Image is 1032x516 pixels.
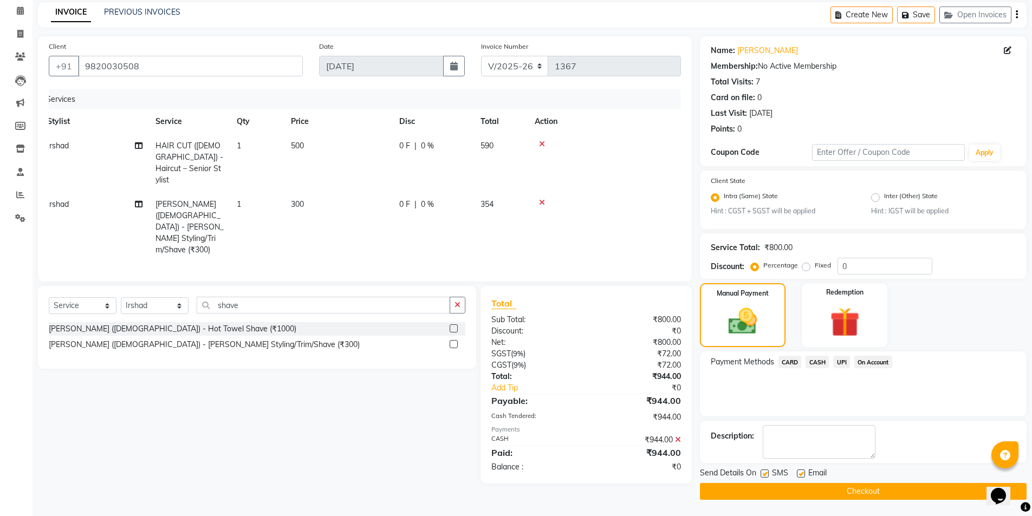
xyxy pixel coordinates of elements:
div: ₹0 [586,461,689,473]
div: Discount: [711,261,744,272]
div: [PERSON_NAME] ([DEMOGRAPHIC_DATA]) - [PERSON_NAME] Styling/Trim/Shave (₹300) [49,339,360,350]
div: Total Visits: [711,76,754,88]
span: Email [808,467,827,481]
span: 590 [481,141,494,151]
button: Save [897,6,935,23]
span: SMS [772,467,788,481]
span: 9% [514,361,524,369]
label: Client State [711,176,745,186]
span: 354 [481,199,494,209]
div: [DATE] [749,108,773,119]
img: _gift.svg [821,304,869,341]
span: Irshad [47,141,69,151]
label: Fixed [815,260,831,270]
div: ₹944.00 [586,434,689,446]
th: Qty [230,109,284,134]
label: Date [319,42,334,51]
div: Membership: [711,61,758,72]
span: Send Details On [700,467,756,481]
th: Service [149,109,230,134]
img: _cash.svg [719,305,766,338]
label: Invoice Number [481,42,528,51]
div: ₹0 [586,325,689,337]
span: 300 [291,199,304,209]
button: +91 [49,56,79,76]
input: Search or Scan [197,297,450,313]
th: Action [528,109,673,134]
span: On Account [854,356,892,368]
div: ₹72.00 [586,348,689,360]
div: ₹800.00 [764,242,793,253]
button: Checkout [700,483,1027,500]
div: Name: [711,45,735,56]
div: [PERSON_NAME] ([DEMOGRAPHIC_DATA]) - Hot Towel Shave (₹1000) [49,323,296,335]
div: 7 [756,76,760,88]
div: No Active Membership [711,61,1016,72]
button: Apply [969,145,1000,161]
span: HAIR CUT ([DEMOGRAPHIC_DATA]) - Haircut – Senior Stylist [155,141,223,185]
small: Hint : CGST + SGST will be applied [711,206,855,216]
span: | [414,140,417,152]
div: 0 [757,92,762,103]
div: Coupon Code [711,147,813,158]
div: ₹944.00 [586,394,689,407]
span: Total [491,298,516,309]
div: ₹800.00 [586,337,689,348]
span: 0 F [399,140,410,152]
span: Irshad [47,199,69,209]
label: Percentage [763,260,798,270]
small: Hint : IGST will be applied [871,206,1016,216]
span: 0 F [399,199,410,210]
div: ₹944.00 [586,446,689,459]
div: ( ) [483,360,586,371]
a: PREVIOUS INVOICES [104,7,180,17]
span: CASH [806,356,829,368]
th: Price [284,109,393,134]
div: Total: [483,371,586,382]
div: Card on file: [711,92,755,103]
span: SGST [491,349,511,358]
span: UPI [833,356,850,368]
span: 9% [513,349,523,358]
div: Cash Tendered: [483,412,586,423]
span: CARD [778,356,802,368]
input: Search by Name/Mobile/Email/Code [78,56,303,76]
a: INVOICE [51,3,91,22]
div: Service Total: [711,242,760,253]
span: | [414,199,417,210]
div: Description: [711,430,754,442]
th: Disc [393,109,474,134]
a: Add Tip [483,382,603,394]
th: Stylist [41,109,149,134]
div: ₹72.00 [586,360,689,371]
span: Payment Methods [711,356,774,368]
div: CASH [483,434,586,446]
div: Discount: [483,325,586,337]
label: Inter (Other) State [884,191,938,204]
div: ₹0 [603,382,689,394]
th: Total [474,109,528,134]
div: ( ) [483,348,586,360]
label: Client [49,42,66,51]
label: Redemption [826,288,864,297]
label: Manual Payment [717,289,769,298]
div: ₹800.00 [586,314,689,325]
label: Intra (Same) State [724,191,778,204]
div: Last Visit: [711,108,747,119]
div: Balance : [483,461,586,473]
span: CGST [491,360,511,370]
button: Create New [830,6,893,23]
a: [PERSON_NAME] [737,45,798,56]
div: Services [42,89,681,109]
div: ₹944.00 [586,412,689,423]
input: Enter Offer / Coupon Code [812,144,965,161]
div: Sub Total: [483,314,586,325]
span: 0 % [421,199,434,210]
iframe: chat widget [986,473,1021,505]
span: 500 [291,141,304,151]
div: Payable: [483,394,586,407]
div: Payments [491,425,680,434]
div: 0 [737,123,742,135]
span: 1 [237,199,241,209]
div: ₹944.00 [586,371,689,382]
